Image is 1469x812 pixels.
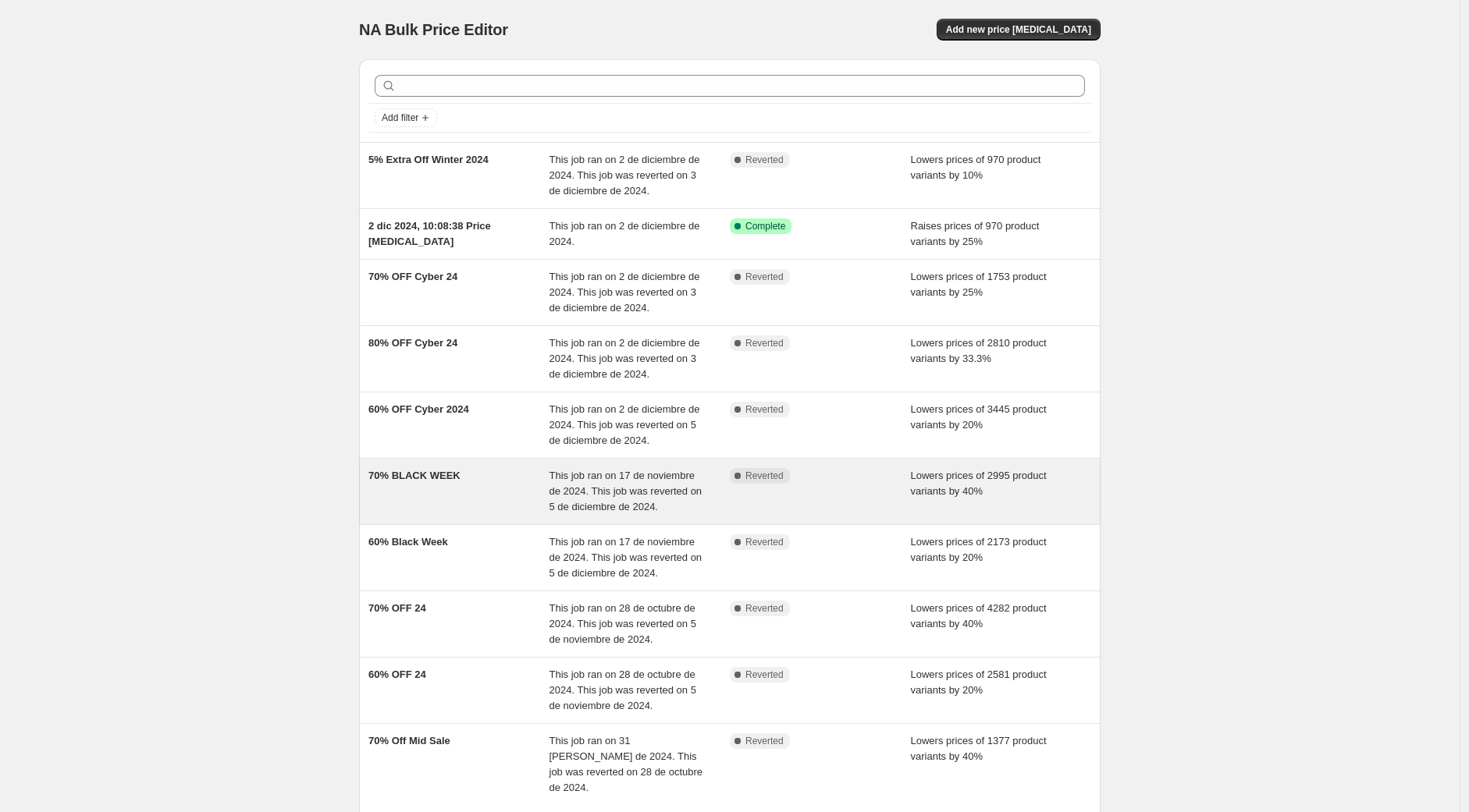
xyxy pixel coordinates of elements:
[745,735,784,747] span: Reverted
[937,19,1101,41] button: Add new price [MEDICAL_DATA]
[550,154,700,197] span: This job ran on 2 de diciembre de 2024. This job was reverted on 3 de diciembre de 2024.
[359,21,508,38] span: NA Bulk Price Editor
[911,154,1041,181] span: Lowers prices of 970 product variants by 10%
[550,337,700,380] span: This job ran on 2 de diciembre de 2024. This job was reverted on 3 de diciembre de 2024.
[745,271,784,283] span: Reverted
[745,403,784,416] span: Reverted
[368,470,461,481] span: 70% BLACK WEEK
[911,271,1047,298] span: Lowers prices of 1753 product variants by 25%
[745,220,785,232] span: Complete
[368,668,426,680] span: 60% OFF 24
[550,602,696,645] span: This job ran on 28 de octubre de 2024. This job was reverted on 5 de noviembre de 2024.
[375,108,437,127] button: Add filter
[745,337,784,349] span: Reverted
[745,536,784,548] span: Reverted
[911,403,1047,431] span: Lowers prices of 3445 product variants by 20%
[550,403,700,446] span: This job ran on 2 de diciembre de 2024. This job was reverted on 5 de diciembre de 2024.
[911,735,1047,762] span: Lowers prices of 1377 product variants by 40%
[745,154,784,166] span: Reverted
[368,536,448,548] span: 60% Black Week
[911,602,1047,629] span: Lowers prices of 4282 product variants by 40%
[550,668,696,711] span: This job ran on 28 de octubre de 2024. This job was reverted on 5 de noviembre de 2024.
[368,220,491,247] span: 2 dic 2024, 10:08:38 Price [MEDICAL_DATA]
[911,220,1040,247] span: Raises prices of 970 product variants by 25%
[368,154,489,165] span: 5% Extra Off Winter 2024
[368,337,457,349] span: 80% OFF Cyber 24
[382,112,418,124] span: Add filter
[745,668,784,681] span: Reverted
[550,220,700,247] span: This job ran on 2 de diciembre de 2024.
[911,470,1047,497] span: Lowers prices of 2995 product variants by 40%
[368,735,450,746] span: 70% Off Mid Sale
[550,271,700,314] span: This job ran on 2 de diciembre de 2024. This job was reverted on 3 de diciembre de 2024.
[550,470,702,512] span: This job ran on 17 de noviembre de 2024. This job was reverted on 5 de diciembre de 2024.
[911,337,1047,364] span: Lowers prices of 2810 product variants by 33.3%
[911,536,1047,563] span: Lowers prices of 2173 product variants by 20%
[550,536,702,579] span: This job ran on 17 de noviembre de 2024. This job was reverted on 5 de diciembre de 2024.
[550,735,703,793] span: This job ran on 31 [PERSON_NAME] de 2024. This job was reverted on 28 de octubre de 2024.
[368,602,426,614] span: 70% OFF 24
[745,602,784,615] span: Reverted
[368,403,469,415] span: 60% OFF Cyber 2024
[946,23,1091,36] span: Add new price [MEDICAL_DATA]
[745,470,784,482] span: Reverted
[368,271,457,282] span: 70% OFF Cyber 24
[911,668,1047,696] span: Lowers prices of 2581 product variants by 20%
